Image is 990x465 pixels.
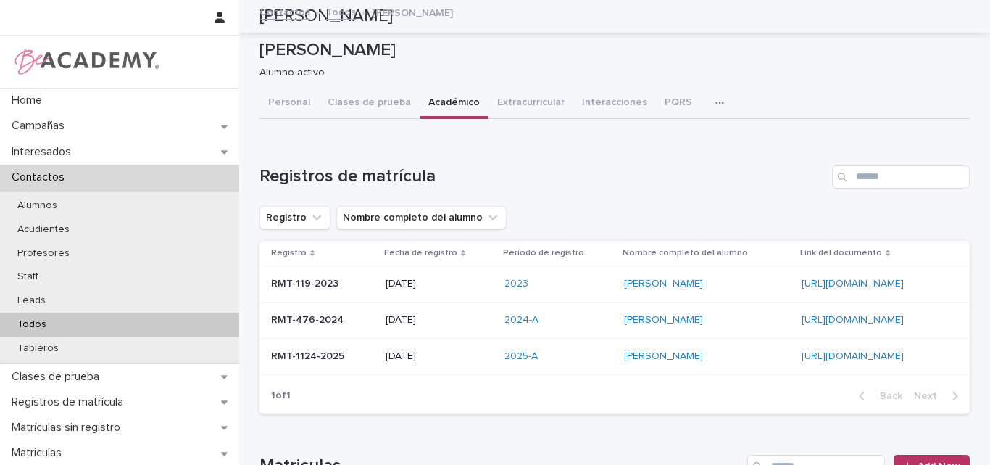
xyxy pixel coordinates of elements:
[6,145,83,159] p: Interesados
[259,89,319,119] button: Personal
[656,89,701,119] button: PQRS
[504,350,538,363] a: 2025-A
[847,390,908,403] button: Back
[624,350,703,363] a: [PERSON_NAME]
[6,94,54,107] p: Home
[259,206,330,229] button: Registro
[259,266,970,303] tr: RMT-119-2023RMT-119-2023 [DATE]2023 [PERSON_NAME] [URL][DOMAIN_NAME]
[6,318,58,331] p: Todos
[623,245,748,261] p: Nombre completo del alumno
[271,275,341,290] p: RMT-119-2023
[802,279,904,289] a: [URL][DOMAIN_NAME]
[6,119,76,133] p: Campañas
[6,170,76,184] p: Contactos
[6,199,69,212] p: Alumnos
[6,223,81,236] p: Acudientes
[624,314,703,326] a: [PERSON_NAME]
[488,89,573,119] button: Extracurricular
[372,4,453,20] p: [PERSON_NAME]
[800,245,882,261] p: Link del documento
[386,350,494,363] p: [DATE]
[271,347,347,363] p: RMT-1124-2025
[6,446,73,460] p: Matriculas
[271,245,307,261] p: Registro
[871,391,902,401] span: Back
[386,278,494,290] p: [DATE]
[259,338,970,374] tr: RMT-1124-2025RMT-1124-2025 [DATE]2025-A [PERSON_NAME] [URL][DOMAIN_NAME]
[271,311,346,326] p: RMT-476-2024
[259,378,302,413] p: 1 of 1
[336,206,507,229] button: Nombre completo del alumno
[259,40,964,61] p: [PERSON_NAME]
[12,47,160,76] img: WPrjXfSUmiLcdUfaYY4Q
[802,351,904,361] a: [URL][DOMAIN_NAME]
[6,271,50,283] p: Staff
[6,247,81,260] p: Profesores
[259,166,826,187] h1: Registros de matrícula
[386,314,494,326] p: [DATE]
[259,302,970,338] tr: RMT-476-2024RMT-476-2024 [DATE]2024-A [PERSON_NAME] [URL][DOMAIN_NAME]
[503,245,584,261] p: Período de registro
[802,315,904,325] a: [URL][DOMAIN_NAME]
[326,3,356,20] a: Todos
[504,314,538,326] a: 2024-A
[259,3,310,20] a: Contactos
[908,390,970,403] button: Next
[624,278,703,290] a: [PERSON_NAME]
[6,342,70,355] p: Tableros
[259,67,958,79] p: Alumno activo
[319,89,420,119] button: Clases de prueba
[573,89,656,119] button: Interacciones
[504,278,528,290] a: 2023
[6,421,132,435] p: Matrículas sin registro
[420,89,488,119] button: Académico
[384,245,457,261] p: Fecha de registro
[832,165,970,189] input: Search
[6,370,111,384] p: Clases de prueba
[6,395,135,409] p: Registros de matrícula
[914,391,946,401] span: Next
[6,295,57,307] p: Leads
